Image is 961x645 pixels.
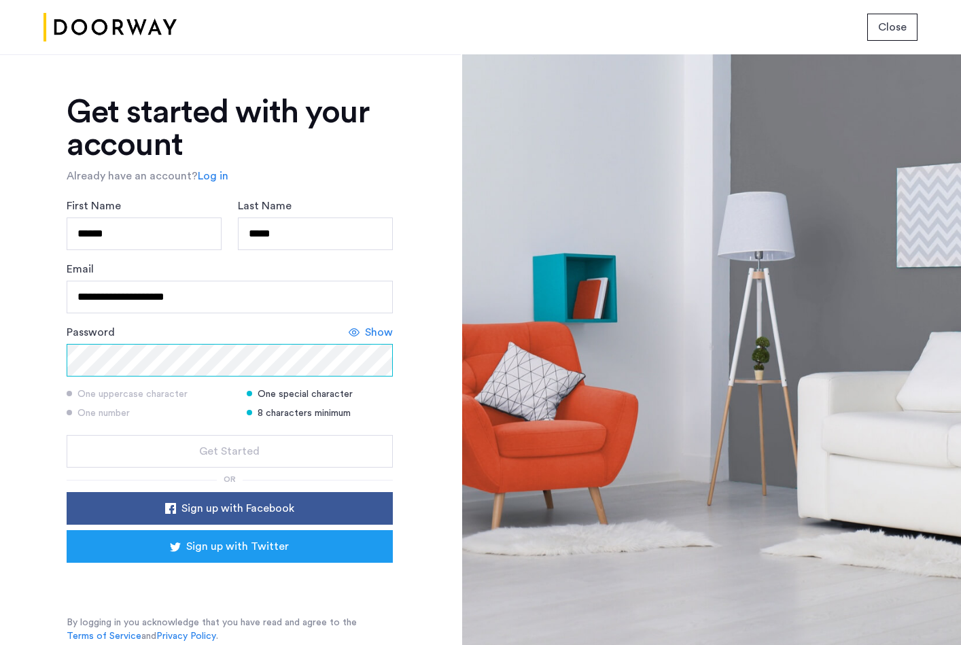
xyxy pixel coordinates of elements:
a: Privacy Policy [156,629,216,643]
label: First Name [67,198,121,214]
button: button [67,530,393,563]
span: Close [878,19,907,35]
div: One special character [247,387,393,401]
span: Get Started [199,443,260,459]
label: Email [67,261,94,277]
h1: Get started with your account [67,96,393,161]
button: button [67,435,393,468]
span: Show [365,324,393,341]
span: Sign up with Facebook [181,500,294,517]
a: Log in [198,168,228,184]
a: Terms of Service [67,629,141,643]
label: Last Name [238,198,292,214]
div: One uppercase character [67,387,230,401]
div: One number [67,406,230,420]
p: By logging in you acknowledge that you have read and agree to the and . [67,616,393,643]
span: Already have an account? [67,171,198,181]
img: logo [43,2,177,53]
button: button [67,492,393,525]
iframe: Sign in with Google Button [87,567,372,597]
label: Password [67,324,115,341]
div: 8 characters minimum [247,406,393,420]
span: or [224,475,236,483]
span: Sign up with Twitter [186,538,289,555]
button: button [867,14,918,41]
